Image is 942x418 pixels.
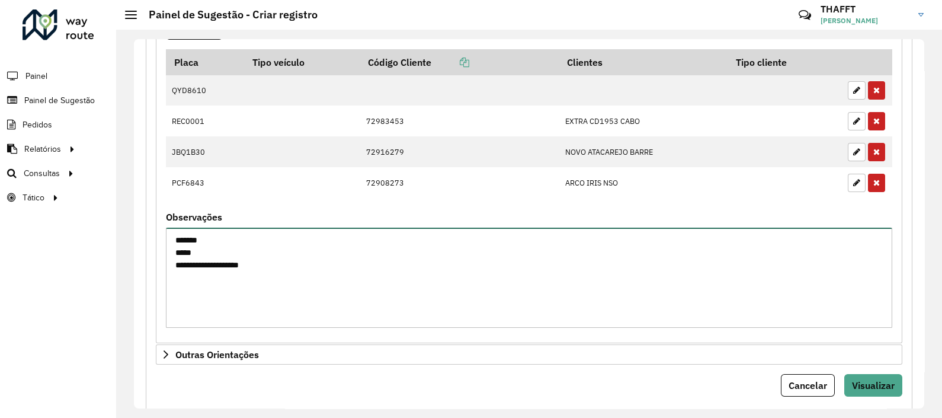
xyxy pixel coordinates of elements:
[166,167,245,198] td: PCF6843
[137,8,318,21] h2: Painel de Sugestão - Criar registro
[821,15,909,26] span: [PERSON_NAME]
[245,49,360,75] th: Tipo veículo
[166,106,245,136] td: REC0001
[25,70,47,82] span: Painel
[166,49,245,75] th: Placa
[728,49,842,75] th: Tipo cliente
[24,167,60,180] span: Consultas
[23,119,52,131] span: Pedidos
[559,136,728,167] td: NOVO ATACAREJO BARRE
[852,379,895,391] span: Visualizar
[360,136,559,167] td: 72916279
[431,56,469,68] a: Copiar
[360,167,559,198] td: 72908273
[657,4,781,36] div: Críticas? Dúvidas? Elogios? Sugestões? Entre em contato conosco!
[166,75,245,106] td: QYD8610
[559,167,728,198] td: ARCO IRIS NSO
[23,192,44,204] span: Tático
[821,4,909,15] h3: THAFFT
[792,2,818,28] a: Contato Rápido
[559,49,728,75] th: Clientes
[175,350,259,359] span: Outras Orientações
[156,344,902,365] a: Outras Orientações
[360,49,559,75] th: Código Cliente
[24,94,95,107] span: Painel de Sugestão
[24,143,61,155] span: Relatórios
[559,106,728,136] td: EXTRA CD1953 CABO
[789,379,827,391] span: Cancelar
[844,374,902,397] button: Visualizar
[360,106,559,136] td: 72983453
[781,374,835,397] button: Cancelar
[166,136,245,167] td: JBQ1B30
[166,210,222,224] label: Observações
